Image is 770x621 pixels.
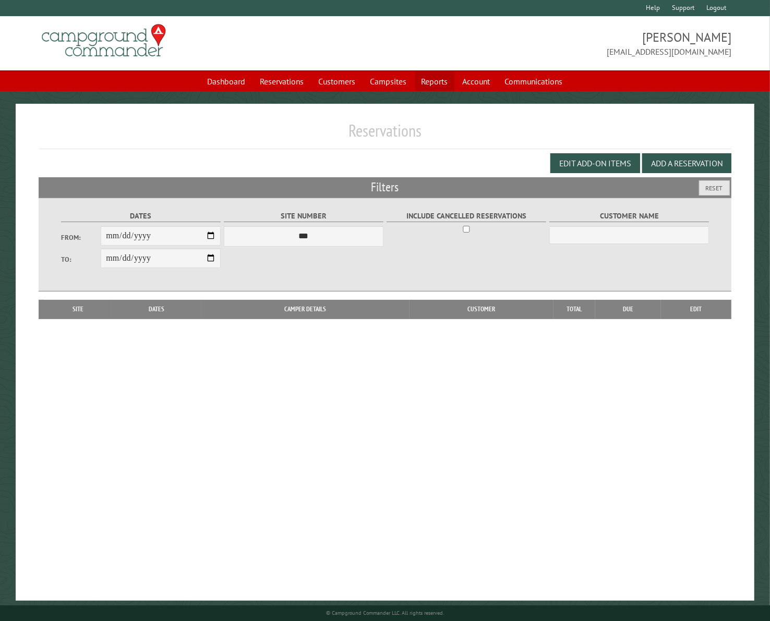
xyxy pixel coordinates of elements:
[39,177,731,197] h2: Filters
[661,300,731,319] th: Edit
[554,300,595,319] th: Total
[326,610,444,616] small: © Campground Commander LLC. All rights reserved.
[364,71,413,91] a: Campsites
[224,210,383,222] label: Site Number
[410,300,554,319] th: Customer
[456,71,497,91] a: Account
[112,300,201,319] th: Dates
[61,233,101,242] label: From:
[312,71,362,91] a: Customers
[201,300,410,319] th: Camper Details
[595,300,661,319] th: Due
[39,20,169,61] img: Campground Commander
[61,210,221,222] label: Dates
[39,120,731,149] h1: Reservations
[385,29,731,58] span: [PERSON_NAME] [EMAIL_ADDRESS][DOMAIN_NAME]
[61,254,101,264] label: To:
[499,71,569,91] a: Communications
[642,153,731,173] button: Add a Reservation
[44,300,112,319] th: Site
[387,210,546,222] label: Include Cancelled Reservations
[699,180,730,196] button: Reset
[254,71,310,91] a: Reservations
[550,153,640,173] button: Edit Add-on Items
[201,71,252,91] a: Dashboard
[549,210,709,222] label: Customer Name
[415,71,454,91] a: Reports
